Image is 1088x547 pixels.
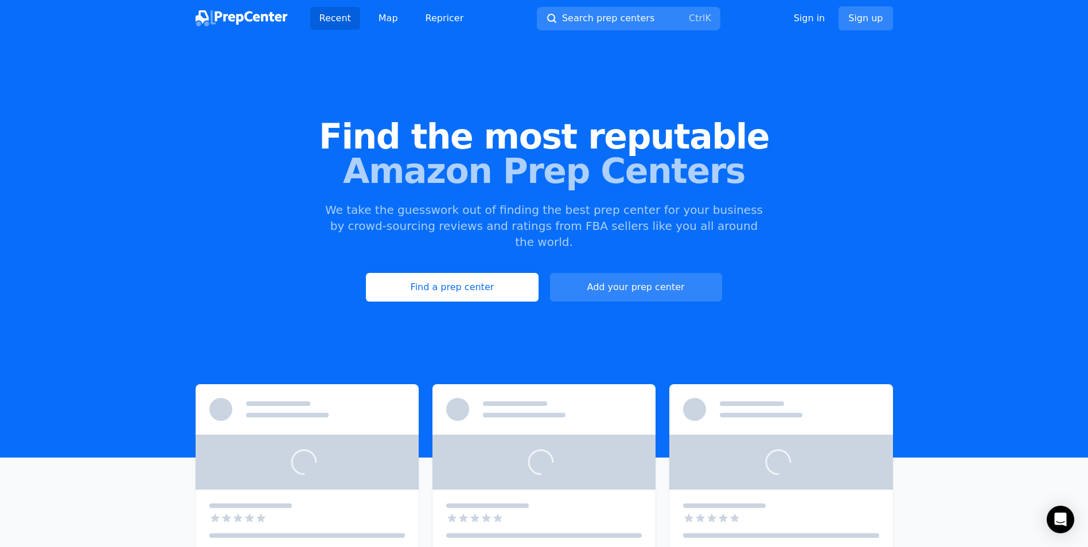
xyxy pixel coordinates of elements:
[537,7,720,30] button: Search prep centersCtrlK
[366,273,538,302] a: Find a prep center
[369,7,407,30] a: Map
[705,13,711,24] kbd: K
[689,13,705,24] kbd: Ctrl
[196,10,287,26] img: PrepCenter
[18,119,1070,154] span: Find the most reputable
[324,202,765,250] p: We take the guesswork out of finding the best prep center for your business by crowd-sourcing rev...
[1047,506,1074,533] div: Open Intercom Messenger
[550,273,722,302] a: Add your prep center
[416,7,473,30] a: Repricer
[839,6,892,30] a: Sign up
[794,11,825,25] a: Sign in
[18,154,1070,188] span: Amazon Prep Centers
[310,7,360,30] a: Recent
[562,11,654,25] span: Search prep centers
